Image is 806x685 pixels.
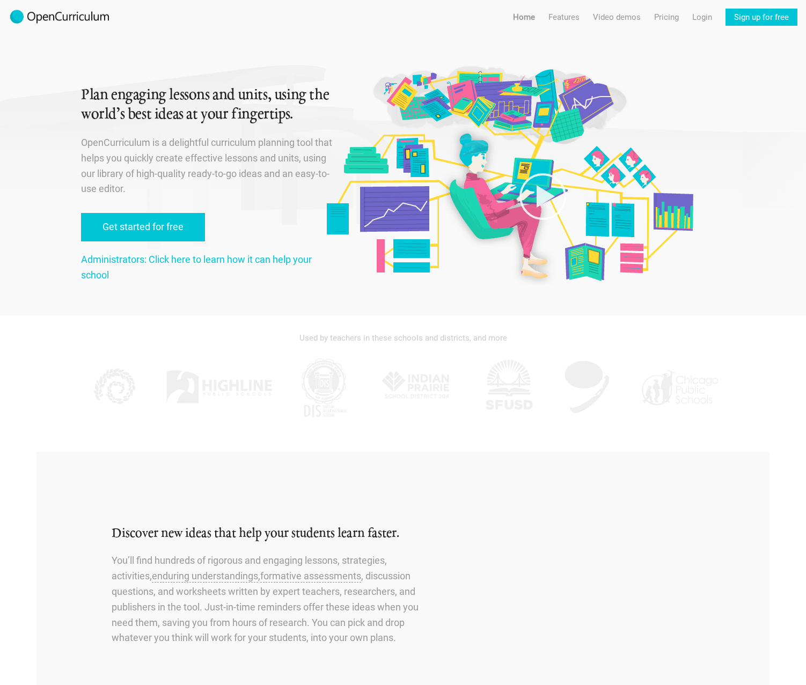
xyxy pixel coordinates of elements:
[323,64,696,285] img: Original illustration by Malisa Suchanya, Oakland, CA (malisasuchanya.com)
[112,525,436,543] h2: Discover new ideas that help your students learn faster.
[513,9,535,26] a: Home
[81,326,725,350] div: Used by teachers in these schools and districts, and more
[726,9,797,26] a: Sign up for free
[165,355,273,419] img: Highline.jpg
[639,355,720,419] img: CPS.jpg
[112,553,436,646] p: You’ll find hundreds of rigorous and engaging lessons, strategies, activities, , , discussion que...
[81,254,312,281] a: Administrators: Click here to learn how it can help your school
[482,355,536,419] img: SFUSD.jpg
[260,570,361,581] span: formative assessments
[560,355,614,419] img: AGK.jpg
[593,9,641,26] a: Video demos
[81,213,205,241] a: Get started for free
[86,355,140,419] img: KPPCS.jpg
[81,86,334,124] h1: Plan engaging lessons and units, using the world’s best ideas at your fingertips.
[654,9,679,26] a: Pricing
[692,9,712,26] a: Login
[9,9,111,26] img: 2017-logo-m.png
[152,570,258,581] span: enduring understandings
[297,355,351,419] img: DIS.jpg
[548,9,580,26] a: Features
[81,135,334,197] p: OpenCurriculum is a delightful curriculum planning tool that helps you quickly create effective l...
[376,355,457,419] img: IPSD.jpg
